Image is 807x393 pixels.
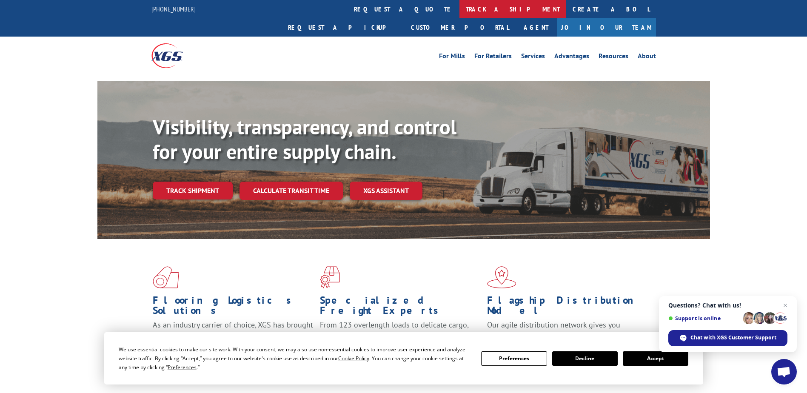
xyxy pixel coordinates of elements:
a: Join Our Team [557,18,656,37]
span: Preferences [168,364,197,371]
h1: Specialized Freight Experts [320,295,481,320]
div: We use essential cookies to make our site work. With your consent, we may also use non-essential ... [119,345,471,372]
a: Customer Portal [405,18,515,37]
a: Advantages [554,53,589,62]
span: As an industry carrier of choice, XGS has brought innovation and dedication to flooring logistics... [153,320,313,350]
a: XGS ASSISTANT [350,182,422,200]
div: Chat with XGS Customer Support [668,330,787,346]
div: Cookie Consent Prompt [104,332,703,384]
span: Support is online [668,315,740,322]
span: Our agile distribution network gives you nationwide inventory management on demand. [487,320,644,340]
h1: Flooring Logistics Solutions [153,295,314,320]
a: Request a pickup [282,18,405,37]
img: xgs-icon-flagship-distribution-model-red [487,266,516,288]
a: For Mills [439,53,465,62]
span: Close chat [780,300,790,310]
a: [PHONE_NUMBER] [151,5,196,13]
a: Calculate transit time [240,182,343,200]
span: Questions? Chat with us! [668,302,787,309]
button: Decline [552,351,618,366]
button: Preferences [481,351,547,366]
span: Chat with XGS Customer Support [690,334,776,342]
a: For Retailers [474,53,512,62]
img: xgs-icon-focused-on-flooring-red [320,266,340,288]
a: Services [521,53,545,62]
b: Visibility, transparency, and control for your entire supply chain. [153,114,456,165]
img: xgs-icon-total-supply-chain-intelligence-red [153,266,179,288]
a: Track shipment [153,182,233,199]
p: From 123 overlength loads to delicate cargo, our experienced staff knows the best way to move you... [320,320,481,358]
a: Agent [515,18,557,37]
div: Open chat [771,359,797,384]
a: About [638,53,656,62]
a: Resources [599,53,628,62]
h1: Flagship Distribution Model [487,295,648,320]
span: Cookie Policy [338,355,369,362]
button: Accept [623,351,688,366]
